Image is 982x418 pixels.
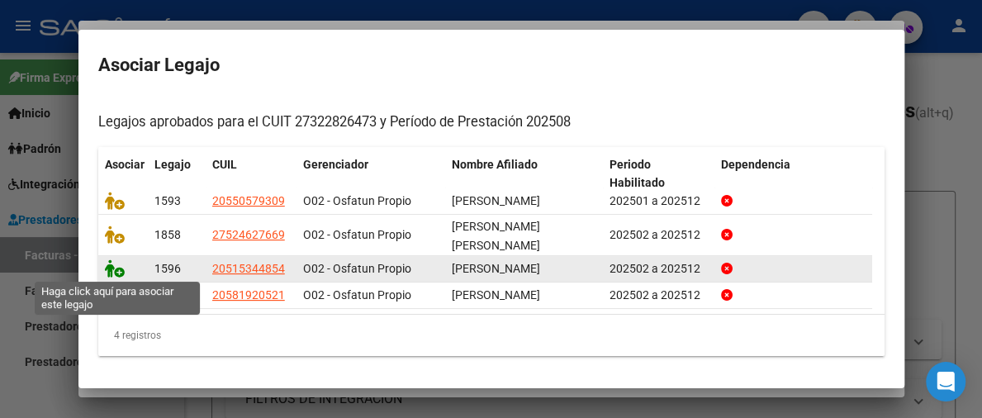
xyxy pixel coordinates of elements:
span: GARAY URSULA DALILA [452,220,540,252]
datatable-header-cell: Periodo Habilitado [603,147,714,202]
span: 20515344854 [212,262,285,275]
span: Asociar [105,158,145,171]
span: JUAREZ IGNACIO [452,288,540,302]
span: O02 - Osfatun Propio [303,262,411,275]
span: Periodo Habilitado [610,158,665,190]
div: 4 registros [98,315,885,356]
div: 202502 a 202512 [610,259,708,278]
div: 202502 a 202512 [610,226,708,245]
span: MONGE FABRICIO LEON [452,262,540,275]
span: O02 - Osfatun Propio [303,228,411,241]
datatable-header-cell: CUIL [206,147,296,202]
datatable-header-cell: Asociar [98,147,148,202]
span: 27524627669 [212,228,285,241]
h2: Asociar Legajo [98,50,885,81]
datatable-header-cell: Legajo [148,147,206,202]
span: O02 - Osfatun Propio [303,288,411,302]
datatable-header-cell: Gerenciador [296,147,445,202]
datatable-header-cell: Nombre Afiliado [445,147,603,202]
p: Legajos aprobados para el CUIT 27322826473 y Período de Prestación 202508 [98,112,885,133]
div: 202501 a 202512 [610,192,708,211]
span: 1596 [154,262,181,275]
span: CUIL [212,158,237,171]
span: Legajo [154,158,191,171]
span: O02 - Osfatun Propio [303,194,411,207]
div: 202502 a 202512 [610,286,708,305]
span: BRIZUELA GORDILLO LEANDRO [452,194,540,207]
span: 20581920521 [212,288,285,302]
span: Dependencia [721,158,790,171]
span: 1593 [154,194,181,207]
datatable-header-cell: Dependencia [714,147,872,202]
div: Open Intercom Messenger [926,362,965,401]
span: Gerenciador [303,158,368,171]
span: 1858 [154,228,181,241]
span: Nombre Afiliado [452,158,538,171]
span: 1567 [154,288,181,302]
span: 20550579309 [212,194,285,207]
